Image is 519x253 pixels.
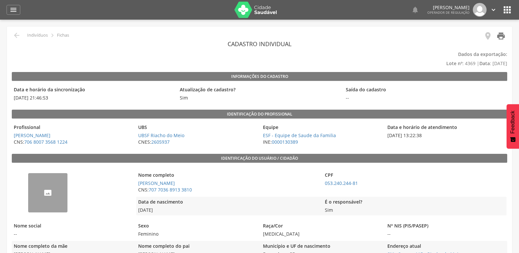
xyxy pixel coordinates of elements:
b: Data [479,60,490,66]
a: 2605937 [151,139,170,145]
a:  [7,5,20,15]
a: 707 7036 8913 3810 [149,187,192,193]
legend: É o responsável? [323,199,506,206]
legend: Nome completo da mãe [12,243,133,250]
legend: UBS [136,124,257,132]
legend: Informações do Cadastro [12,72,507,81]
a:  [411,3,419,17]
a: 0000130389 [272,139,298,145]
p: Indivíduos [27,33,48,38]
span: INE: [261,139,382,145]
b: Lote nº [446,60,462,66]
span: [DATE] 21:46:53 [12,95,175,101]
a:  [492,31,506,42]
b: Dados da exportação: [458,51,507,57]
a: 706 8007 3568 1224 [24,139,67,145]
legend: Município e UF de nascimento [261,243,382,250]
p: [PERSON_NAME] [427,5,470,10]
a: UBSF Riacho do Meio [138,132,184,138]
span: [DATE] 13:22:38 [385,132,507,139]
button: Feedback - Mostrar pesquisa [507,104,519,149]
legend: Nome social [12,223,133,230]
legend: Data e horário da sincronização [12,86,175,94]
legend: Raça/Cor [261,223,382,230]
legend: Identificação do usuário / cidadão [12,154,507,163]
legend: Data e horário de atendimento [385,124,507,132]
span: CNS: [136,187,320,193]
i:  [9,6,17,14]
legend: Endereço atual [385,243,507,250]
legend: Atualização de cadastro? [178,86,341,94]
i:  [490,6,497,13]
a: 053.240.244-81 [325,180,358,186]
legend: Sexo [136,223,257,230]
i:  [13,31,21,39]
i:  [411,6,419,14]
span: -- [385,231,507,237]
span: CNES: [136,139,257,145]
legend: N° NIS (PIS/PASEP) [385,223,507,230]
i:  [502,5,512,15]
span: Sim [178,95,190,101]
legend: CPF [323,172,506,179]
span: Feedback [510,111,516,134]
a: [PERSON_NAME] [138,180,175,186]
legend: Saída do cadastro [344,86,507,94]
span: -- [12,231,133,237]
i:  [496,31,506,41]
p: : 4369 | : [DATE] [12,50,507,68]
span: Sim [323,207,506,213]
legend: Nome completo [136,172,320,179]
legend: Data de nascimento [136,199,320,206]
a: ESF - Equipe de Saude da Familia [263,132,336,138]
span: CNS: [12,139,133,145]
legend: Nome completo do pai [136,243,257,250]
legend: Profissional [12,124,133,132]
span: [MEDICAL_DATA] [261,231,382,237]
p: Fichas [57,33,69,38]
legend: Identificação do profissional [12,110,507,119]
i:  [49,32,56,39]
a:  [490,3,497,17]
span: -- [344,95,507,101]
span: Feminino [136,231,257,237]
span: Operador de regulação [427,10,470,15]
span: [DATE] [136,207,320,213]
header: Cadastro individual [12,38,507,50]
legend: Equipe [261,124,382,132]
a: [PERSON_NAME] [14,132,50,138]
i:  [483,31,492,41]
